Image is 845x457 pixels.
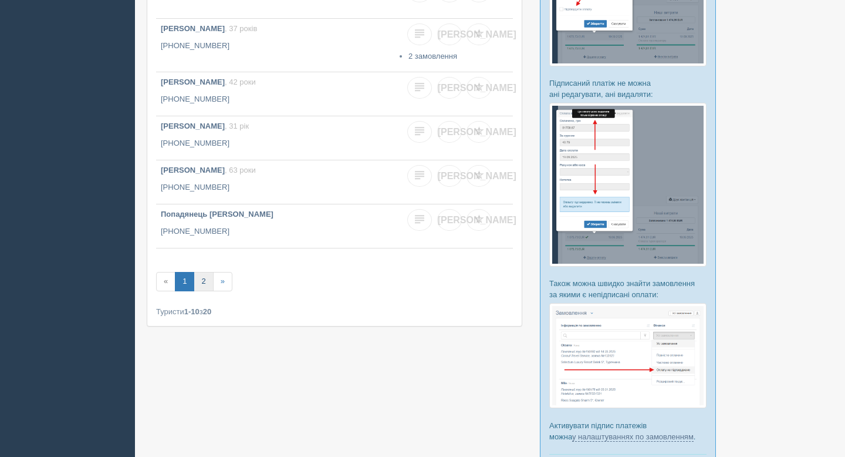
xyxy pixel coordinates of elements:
div: Туристи з [156,306,513,317]
a: 1 [175,272,194,291]
img: %D0%BF%D1%96%D0%B4%D1%82%D0%B2%D0%B5%D1%80%D0%B4%D0%B6%D0%B5%D0%BD%D0%BD%D1%8F-%D0%BE%D0%BF%D0%BB... [549,303,707,408]
p: Підписаний платіж не можна ані редагувати, ані видаляти: [549,78,707,100]
a: [PERSON_NAME], 63 роки [PHONE_NUMBER] [156,160,396,204]
a: [PERSON_NAME] [437,209,462,231]
b: [PERSON_NAME] [161,78,225,86]
a: у налаштуваннях по замовленням [572,432,694,442]
b: [PERSON_NAME] [161,24,225,33]
span: , 31 рік [225,122,249,130]
p: [PHONE_NUMBER] [161,94,391,105]
p: Також можна швидко знайти замовлення за якими є непідписані оплати: [549,278,707,300]
p: [PHONE_NUMBER] [161,138,391,149]
span: , 37 років [225,24,257,33]
a: [PERSON_NAME], 37 років [PHONE_NUMBER] [156,19,396,72]
span: [PERSON_NAME] [438,29,516,39]
p: [PHONE_NUMBER] [161,41,391,52]
a: Попадянець [PERSON_NAME] [PHONE_NUMBER] [156,204,396,248]
span: [PERSON_NAME] [438,171,516,181]
a: [PERSON_NAME], 42 роки [PHONE_NUMBER] [156,72,396,116]
a: [PERSON_NAME], 31 рік [PHONE_NUMBER] [156,116,396,160]
b: Попадянець [PERSON_NAME] [161,210,273,219]
span: « [156,272,175,291]
span: [PERSON_NAME] [438,127,516,137]
p: [PHONE_NUMBER] [161,226,391,237]
b: [PERSON_NAME] [161,166,225,174]
a: 2 [194,272,213,291]
a: [PERSON_NAME] [437,77,462,99]
span: , 42 роки [225,78,256,86]
p: [PHONE_NUMBER] [161,182,391,193]
a: » [213,272,232,291]
img: %D0%BF%D1%96%D0%B4%D1%82%D0%B2%D0%B5%D1%80%D0%B4%D0%B6%D0%B5%D0%BD%D0%BD%D1%8F-%D0%BE%D0%BF%D0%BB... [549,103,707,266]
span: [PERSON_NAME] [438,215,516,225]
p: Активувати підпис платежів можна . [549,420,707,442]
b: 20 [203,307,211,316]
a: [PERSON_NAME] [437,165,462,187]
span: [PERSON_NAME] [438,83,516,93]
span: , 63 роки [225,166,256,174]
a: 2 замовлення [408,52,457,61]
a: [PERSON_NAME] [437,121,462,143]
b: 1-10 [184,307,200,316]
b: [PERSON_NAME] [161,122,225,130]
a: [PERSON_NAME] [437,23,462,45]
